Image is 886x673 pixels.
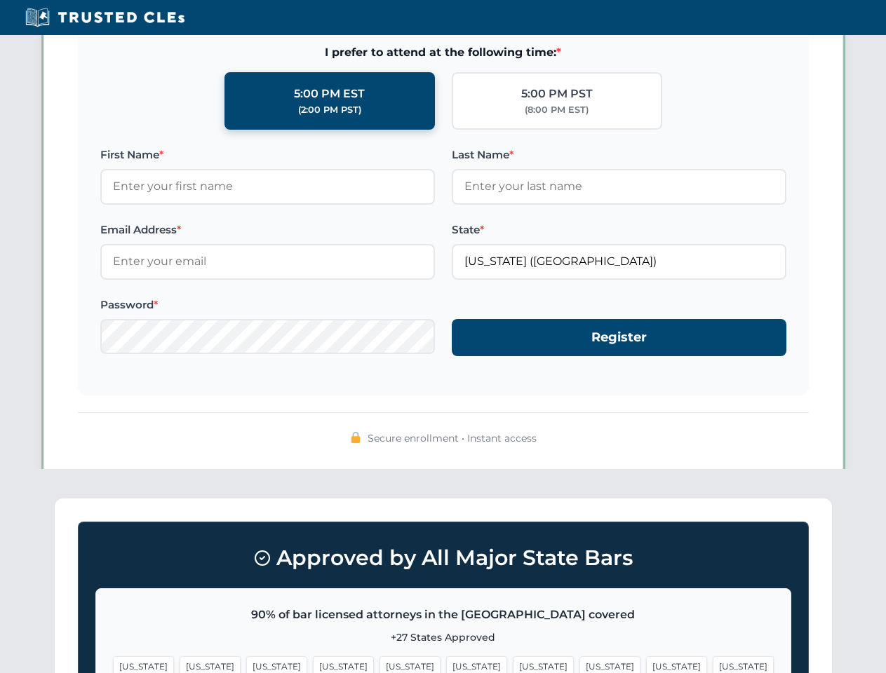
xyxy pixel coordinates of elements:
[368,430,537,446] span: Secure enrollment • Instant access
[100,222,435,238] label: Email Address
[521,85,593,103] div: 5:00 PM PST
[95,539,791,577] h3: Approved by All Major State Bars
[21,7,189,28] img: Trusted CLEs
[113,630,774,645] p: +27 States Approved
[452,244,786,279] input: Florida (FL)
[100,169,435,204] input: Enter your first name
[113,606,774,624] p: 90% of bar licensed attorneys in the [GEOGRAPHIC_DATA] covered
[452,169,786,204] input: Enter your last name
[100,297,435,313] label: Password
[100,43,786,62] span: I prefer to attend at the following time:
[525,103,589,117] div: (8:00 PM EST)
[100,244,435,279] input: Enter your email
[100,147,435,163] label: First Name
[298,103,361,117] div: (2:00 PM PST)
[350,432,361,443] img: 🔒
[452,147,786,163] label: Last Name
[294,85,365,103] div: 5:00 PM EST
[452,319,786,356] button: Register
[452,222,786,238] label: State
